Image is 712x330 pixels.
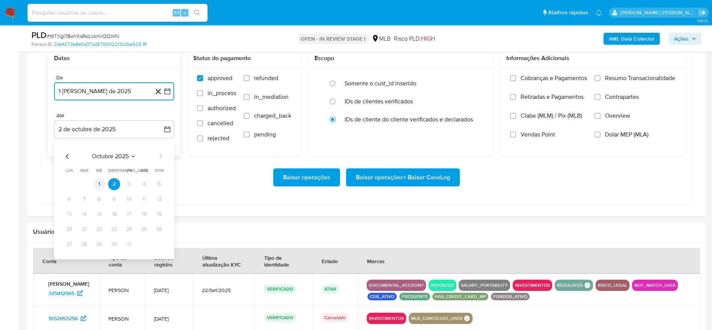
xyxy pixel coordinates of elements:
b: AML Data Collector [609,33,655,45]
span: # t6TXgI78wYKsRslLxknVQQWN [47,32,119,40]
button: Ações [669,33,701,45]
button: search-icon [189,8,205,18]
span: Ações [674,33,689,45]
h2: Usuários Associados [33,228,700,236]
a: Sair [698,9,706,17]
span: 3.161.2 [697,18,708,24]
p: lucas.santiago@mercadolivre.com [620,9,696,16]
input: Pesquise usuários ou casos... [27,8,208,18]
span: s [184,9,186,16]
a: Notificações [596,9,602,16]
b: PLD [32,29,47,41]
button: AML Data Collector [604,33,660,45]
a: 2de4273e8e6d07dd576902213d3ba629 [54,41,146,48]
div: MLB [372,35,391,43]
p: OPEN - IN REVIEW STAGE I [298,33,369,44]
b: Person ID [32,41,52,48]
span: Risco PLD: [394,35,435,43]
span: Atalhos rápidos [548,9,588,17]
span: HIGH [421,34,435,43]
span: Alt [173,9,179,16]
